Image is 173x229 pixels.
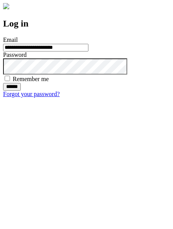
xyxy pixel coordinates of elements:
[3,91,60,97] a: Forgot your password?
[3,37,18,43] label: Email
[3,3,9,9] img: logo-4e3dc11c47720685a147b03b5a06dd966a58ff35d612b21f08c02c0306f2b779.png
[3,51,27,58] label: Password
[3,18,170,29] h2: Log in
[13,76,49,82] label: Remember me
